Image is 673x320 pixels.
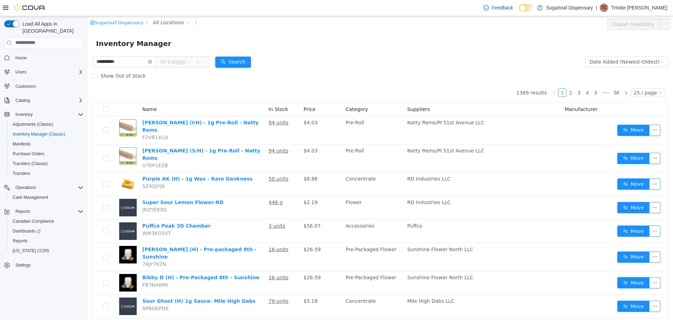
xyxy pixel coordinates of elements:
[13,207,83,216] span: Reports
[55,90,69,96] span: Name
[108,4,109,9] span: /
[32,206,49,224] img: Puffco Peak 3D Chamber placeholder
[13,122,53,127] span: Adjustments (Classic)
[255,180,317,203] td: Flower
[7,149,86,159] button: Purchase Orders
[13,195,48,200] span: Cash Management
[10,57,61,63] span: Show Out of Stock
[216,132,230,137] span: $4.03
[7,129,86,139] button: Inventory Manager (Classic)
[10,227,83,235] span: Dashboards
[7,119,86,129] button: Adjustments (Classic)
[1,183,86,192] button: Operations
[496,73,504,80] a: 4
[255,100,317,128] td: Pre-Roll
[601,4,607,12] span: TC
[10,247,83,255] span: Washington CCRS
[181,207,198,213] u: 3 units
[519,4,533,12] input: Dark Mode
[504,72,512,81] li: 5
[13,248,49,254] span: [US_STATE] CCRS
[216,183,230,189] span: $2.19
[55,266,81,272] span: FB7NA6RV
[13,82,83,91] span: Customers
[15,262,30,268] span: Settings
[10,227,43,235] a: Dashboards
[59,4,60,9] span: /
[13,261,83,269] span: Settings
[496,72,504,81] li: 4
[10,237,30,245] a: Reports
[13,53,83,62] span: Home
[429,72,459,81] li: 1389 results
[216,207,233,213] span: $56.07
[32,183,49,200] img: Super Sour Lemon Flower-RD placeholder
[562,261,573,272] button: icon: ellipsis
[10,159,83,168] span: Transfers (Classic)
[13,68,83,76] span: Users
[320,132,397,137] span: Natty Rems/PI 51st Avenue LLC
[530,137,562,148] button: icon: swapMove
[216,104,230,109] span: $4.03
[10,217,57,226] a: Canadian Compliance
[1,67,86,77] button: Users
[1,110,86,119] button: Inventory
[55,282,168,288] a: Sour Ghost (H) 1g Sauce- Mile High Dabs
[7,169,86,178] button: Transfers
[13,54,29,62] a: Home
[128,40,163,52] button: icon: searchSearch
[320,230,386,236] span: Sunshine Flower North LLC
[258,90,280,96] span: Category
[7,139,86,149] button: Manifests
[55,214,83,220] span: WM3KG5VT
[1,207,86,216] button: Reports
[15,84,36,89] span: Customers
[13,110,83,119] span: Inventory
[181,90,200,96] span: In Stock
[255,128,317,156] td: Pre-Roll
[562,209,573,221] button: icon: ellipsis
[32,103,49,120] img: Banana Kush (I/H) - 1g Pre-Roll - Natty Rems hero shot
[181,183,195,189] u: 448 g
[562,109,573,120] button: icon: ellipsis
[32,281,49,299] img: Sour Ghost (H) 1g Sauce- Mile High Dabs placeholder
[10,150,83,158] span: Purchase Orders
[1,81,86,91] button: Customers
[572,44,577,48] i: icon: down
[55,259,172,264] a: Bibby D (H) - Pre-Packaged 8th - Sunshine
[55,132,173,145] a: [PERSON_NAME] (S/H) - 1g Pre-Roll - Natty Rems
[530,186,562,197] button: icon: swapMove
[488,73,495,80] a: 3
[10,120,83,129] span: Adjustments (Classic)
[512,72,524,81] span: •••
[530,109,562,120] button: icon: swapMove
[20,20,83,34] span: Load All Apps in [GEOGRAPHIC_DATA]
[520,2,572,14] button: Export Inventory
[7,192,86,202] button: Cash Management
[464,75,468,79] i: icon: left
[181,282,201,288] u: 79 units
[320,207,335,213] span: Puffco
[10,130,68,138] a: Inventory Manager (Classic)
[320,104,397,109] span: Natty Rems/PI 51st Avenue LLC
[13,110,35,119] button: Inventory
[479,73,487,80] a: 2
[536,75,541,79] i: icon: right
[320,282,367,288] span: Mile High Dabs LLC
[55,146,80,152] span: U7EP1EZB
[481,1,516,15] a: Feedback
[1,260,86,270] button: Settings
[546,4,593,12] p: Sugarloaf Dispensary
[487,72,496,81] li: 3
[10,169,83,178] span: Transfers
[524,73,534,80] a: 56
[55,230,169,243] a: [PERSON_NAME] (H) - Pre-packaged 8th - Sunshine
[572,2,583,14] button: icon: ellipsis
[216,230,233,236] span: $26.59
[66,2,96,10] span: All Locations
[1,53,86,63] button: Home
[216,259,233,264] span: $26.59
[8,22,88,33] span: Inventory Manager
[530,285,562,296] button: icon: swapMove
[10,120,56,129] a: Adjustments (Classic)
